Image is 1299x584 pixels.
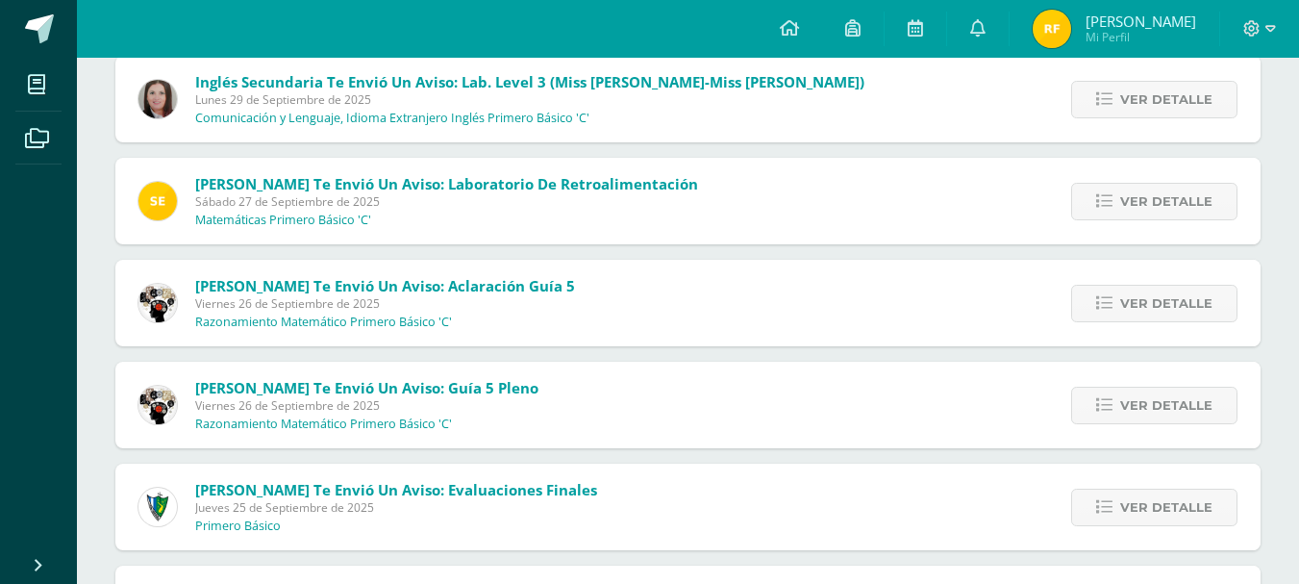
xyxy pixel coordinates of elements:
[195,174,698,193] span: [PERSON_NAME] te envió un aviso: Laboratorio de Retroalimentación
[195,193,698,210] span: Sábado 27 de Septiembre de 2025
[195,519,281,534] p: Primero Básico
[138,386,177,424] img: d172b984f1f79fc296de0e0b277dc562.png
[195,295,575,312] span: Viernes 26 de Septiembre de 2025
[1120,490,1212,525] span: Ver detalle
[1120,286,1212,321] span: Ver detalle
[195,397,538,414] span: Viernes 26 de Septiembre de 2025
[1120,184,1212,219] span: Ver detalle
[195,417,452,432] p: Razonamiento Matemático Primero Básico 'C'
[138,488,177,526] img: 9f174a157161b4ddbe12118a61fed988.png
[195,499,597,516] span: Jueves 25 de Septiembre de 2025
[195,111,589,126] p: Comunicación y Lenguaje, Idioma Extranjero Inglés Primero Básico 'C'
[195,91,864,108] span: Lunes 29 de Septiembre de 2025
[195,315,452,330] p: Razonamiento Matemático Primero Básico 'C'
[195,378,538,397] span: [PERSON_NAME] te envió un aviso: Guía 5 Pleno
[195,276,575,295] span: [PERSON_NAME] te envió un aviso: Aclaración guía 5
[1120,82,1212,117] span: Ver detalle
[195,480,597,499] span: [PERSON_NAME] te envió un aviso: Evaluaciones Finales
[195,72,864,91] span: Inglés Secundaria te envió un aviso: Lab. Level 3 (Miss [PERSON_NAME]-Miss [PERSON_NAME])
[138,182,177,220] img: 03c2987289e60ca238394da5f82a525a.png
[1086,29,1196,45] span: Mi Perfil
[1033,10,1071,48] img: e1567eae802b5d2847eb001fd836300b.png
[195,213,371,228] p: Matemáticas Primero Básico 'C'
[1120,388,1212,423] span: Ver detalle
[138,284,177,322] img: d172b984f1f79fc296de0e0b277dc562.png
[138,80,177,118] img: 8af0450cf43d44e38c4a1497329761f3.png
[1086,12,1196,31] span: [PERSON_NAME]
